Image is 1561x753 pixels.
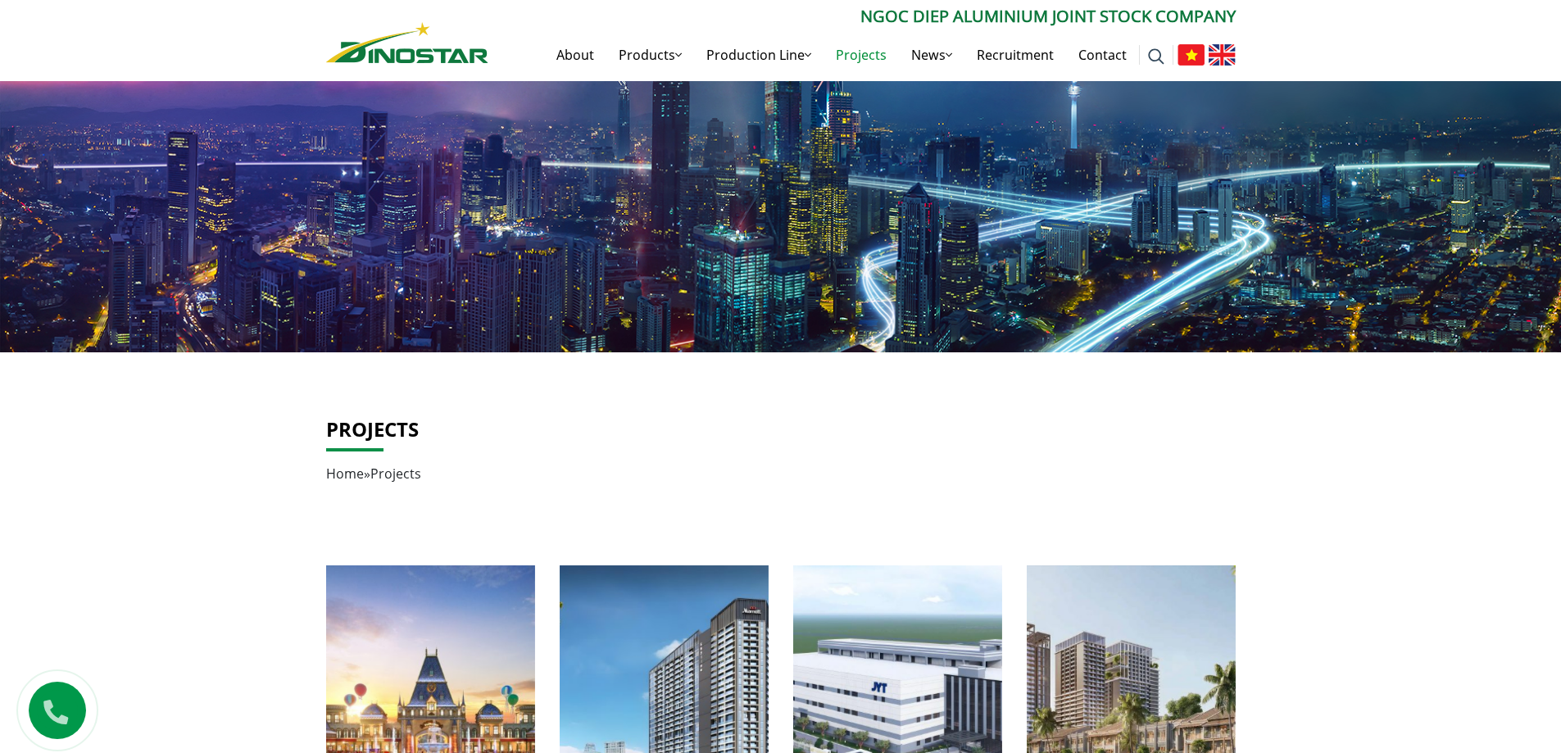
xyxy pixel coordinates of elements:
a: Projects [326,415,419,442]
a: About [544,29,606,81]
a: News [899,29,964,81]
span: Projects [370,465,421,483]
p: Ngoc Diep Aluminium Joint Stock Company [488,4,1236,29]
a: Production Line [694,29,824,81]
img: Tiếng Việt [1178,44,1205,66]
a: Projects [824,29,899,81]
a: Contact [1066,29,1139,81]
img: Nhôm Dinostar [326,22,488,63]
span: » [326,465,421,483]
img: search [1148,48,1164,65]
a: Products [606,29,694,81]
img: English [1209,44,1236,66]
a: Home [326,465,364,483]
a: Recruitment [964,29,1066,81]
